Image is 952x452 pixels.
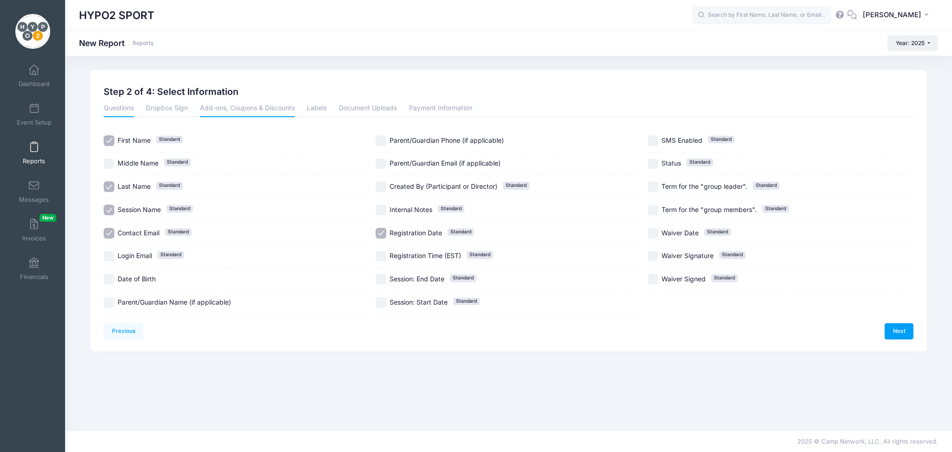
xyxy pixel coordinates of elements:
[648,205,659,215] input: Term for the "group members".Standard
[453,298,480,305] span: Standard
[661,229,699,237] span: Waiver Date
[118,136,151,144] span: First Name
[661,275,706,283] span: Waiver Signed
[390,275,444,283] span: Session: End Date
[376,159,386,169] input: Parent/Guardian Email (if applicable)
[12,214,56,246] a: InvoicesNew
[376,228,386,239] input: Registration DateStandard
[12,98,56,131] a: Event Setup
[648,274,659,285] input: Waiver SignedStandard
[390,136,504,144] span: Parent/Guardian Phone (if applicable)
[719,251,746,259] span: Standard
[467,251,493,259] span: Standard
[797,438,938,445] span: 2025 © Camp Network, LLC. All rights reserved.
[12,60,56,92] a: Dashboard
[661,136,702,144] span: SMS Enabled
[390,159,501,167] span: Parent/Guardian Email (if applicable)
[376,274,386,285] input: Session: End DateStandard
[104,274,114,285] input: Date of Birth
[104,181,114,192] input: Last NameStandard
[753,182,780,189] span: Standard
[376,205,386,215] input: Internal NotesStandard
[146,100,188,117] a: Dropbox Sign
[438,205,464,213] span: Standard
[104,100,134,117] a: Questions
[661,206,757,213] span: Term for the "group members".
[409,100,472,117] a: Payment Information
[104,135,114,146] input: First NameStandard
[661,182,747,190] span: Term for the "group leader".
[661,252,714,259] span: Waiver Signature
[118,206,161,213] span: Session Name
[104,159,114,169] input: Middle NameStandard
[118,252,152,259] span: Login Email
[376,297,386,308] input: Session: Start DateStandard
[307,100,327,117] a: Labels
[158,251,184,259] span: Standard
[376,181,386,192] input: Created By (Participant or Director)Standard
[857,5,938,26] button: [PERSON_NAME]
[12,137,56,169] a: Reports
[15,14,50,49] img: HYPO2 SPORT
[390,206,432,213] span: Internal Notes
[762,205,789,213] span: Standard
[165,228,192,236] span: Standard
[17,119,52,126] span: Event Setup
[708,136,734,143] span: Standard
[166,205,193,213] span: Standard
[648,251,659,262] input: Waiver SignatureStandard
[648,159,659,169] input: StatusStandard
[104,228,114,239] input: Contact EmailStandard
[22,234,46,242] span: Invoices
[448,228,474,236] span: Standard
[339,100,397,117] a: Document Uploads
[450,274,476,282] span: Standard
[12,175,56,208] a: Messages
[885,323,913,339] a: Next
[104,86,238,97] h2: Step 2 of 4: Select Information
[118,229,159,237] span: Contact Email
[40,214,56,222] span: New
[648,135,659,146] input: SMS EnabledStandard
[390,298,448,306] span: Session: Start Date
[896,40,925,47] span: Year: 2025
[704,228,731,236] span: Standard
[132,40,154,47] a: Reports
[390,252,461,259] span: Registration Time (EST)
[104,251,114,262] input: Login EmailStandard
[104,297,114,308] input: Parent/Guardian Name (if applicable)
[376,251,386,262] input: Registration Time (EST)Standard
[687,159,713,166] span: Standard
[12,253,56,285] a: Financials
[200,100,295,117] a: Add-ons, Coupons & Discounts
[118,298,231,306] span: Parent/Guardian Name (if applicable)
[503,182,529,189] span: Standard
[863,10,921,20] span: [PERSON_NAME]
[118,159,159,167] span: Middle Name
[104,323,143,339] a: Previous
[887,35,938,51] button: Year: 2025
[156,182,183,189] span: Standard
[79,5,154,26] h1: HYPO2 SPORT
[79,38,154,48] h1: New Report
[23,157,45,165] span: Reports
[390,229,442,237] span: Registration Date
[19,196,49,204] span: Messages
[661,159,681,167] span: Status
[19,80,50,88] span: Dashboard
[164,159,191,166] span: Standard
[118,182,151,190] span: Last Name
[648,228,659,239] input: Waiver DateStandard
[20,273,48,281] span: Financials
[118,275,156,283] span: Date of Birth
[376,135,386,146] input: Parent/Guardian Phone (if applicable)
[648,181,659,192] input: Term for the "group leader".Standard
[156,136,183,143] span: Standard
[104,205,114,215] input: Session NameStandard
[390,182,497,190] span: Created By (Participant or Director)
[692,6,832,25] input: Search by First Name, Last Name, or Email...
[711,274,738,282] span: Standard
